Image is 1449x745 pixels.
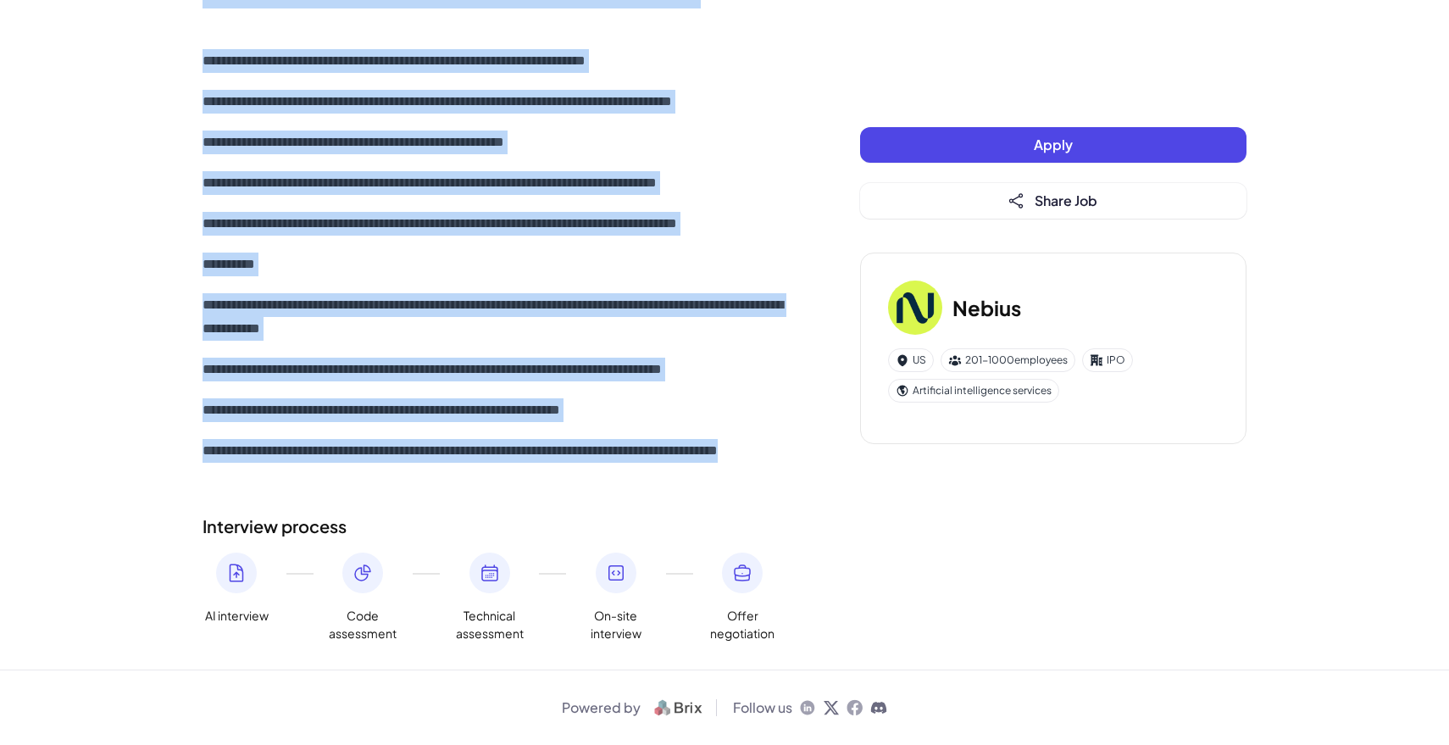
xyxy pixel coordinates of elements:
img: Ne [888,281,942,335]
div: US [888,348,934,372]
span: Share Job [1035,192,1097,209]
button: Share Job [860,183,1246,219]
span: AI interview [205,607,269,625]
h2: Interview process [203,514,792,539]
h3: Nebius [952,292,1021,323]
img: logo [647,698,709,718]
button: Apply [860,127,1246,163]
div: IPO [1082,348,1133,372]
span: Offer negotiation [708,607,776,642]
span: Powered by [562,698,641,718]
div: 201-1000 employees [941,348,1075,372]
span: Technical assessment [456,607,524,642]
span: Apply [1034,136,1073,153]
span: Code assessment [329,607,397,642]
div: Artificial intelligence services [888,379,1059,403]
span: Follow us [733,698,792,718]
span: On-site interview [582,607,650,642]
